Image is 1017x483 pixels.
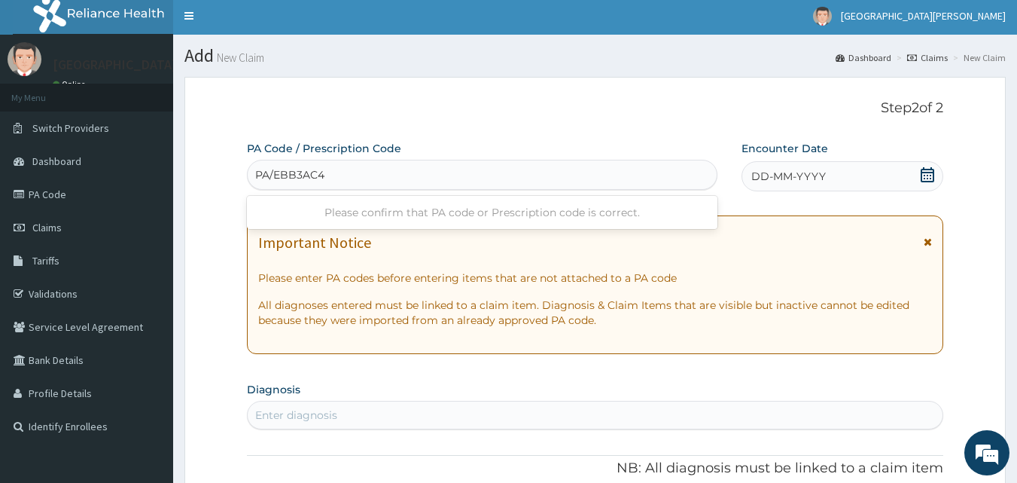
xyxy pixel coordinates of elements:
a: Dashboard [836,51,891,64]
span: [GEOGRAPHIC_DATA][PERSON_NAME] [841,9,1006,23]
p: Please enter PA codes before entering items that are not attached to a PA code [258,271,933,286]
span: Claims [32,221,62,234]
span: We're online! [87,145,208,298]
h1: Important Notice [258,234,371,251]
div: Enter diagnosis [255,408,337,423]
div: Minimize live chat window [247,8,283,44]
textarea: Type your message and hit 'Enter' [8,323,287,375]
img: User Image [8,42,41,76]
p: NB: All diagnosis must be linked to a claim item [247,459,944,478]
small: New Claim [214,52,264,63]
p: Step 2 of 2 [247,100,944,117]
div: Please confirm that PA code or Prescription code is correct. [247,199,718,226]
label: Encounter Date [741,141,828,156]
a: Claims [907,51,948,64]
a: Online [53,79,89,90]
img: d_794563401_company_1708531726252_794563401 [28,75,61,113]
label: PA Code / Prescription Code [247,141,401,156]
li: New Claim [949,51,1006,64]
label: Diagnosis [247,382,300,397]
span: DD-MM-YYYY [751,169,826,184]
p: [GEOGRAPHIC_DATA][PERSON_NAME] [53,58,276,72]
p: All diagnoses entered must be linked to a claim item. Diagnosis & Claim Items that are visible bu... [258,298,933,328]
h1: Add [184,46,1006,66]
span: Dashboard [32,154,81,168]
div: Chat with us now [78,84,253,104]
span: Tariffs [32,254,59,267]
span: Switch Providers [32,121,109,135]
img: User Image [813,7,832,26]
